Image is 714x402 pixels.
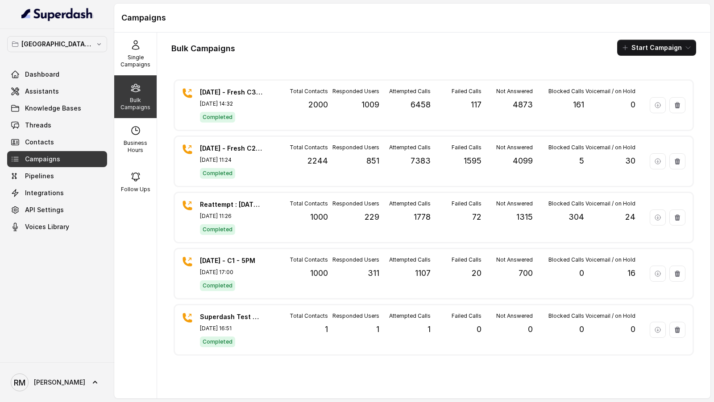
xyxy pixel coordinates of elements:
p: [DATE] 11:24 [200,156,262,164]
p: 1 [428,323,431,336]
p: Blocked Calls [548,144,584,151]
button: [GEOGRAPHIC_DATA] - [GEOGRAPHIC_DATA] - [GEOGRAPHIC_DATA] [7,36,107,52]
a: Integrations [7,185,107,201]
p: 700 [519,267,533,279]
p: Not Answered [496,144,533,151]
p: 851 [366,155,379,167]
p: Bulk Campaigns [118,97,153,111]
span: API Settings [25,205,64,214]
p: 0 [477,323,482,336]
p: 20 [472,267,482,279]
p: Responded Users [332,88,379,95]
p: Blocked Calls [548,256,584,263]
a: Threads [7,117,107,133]
p: 117 [471,98,482,111]
p: 0 [528,323,533,336]
span: Assistants [25,87,59,96]
p: Responded Users [332,312,379,320]
p: Attempted Calls [389,88,431,95]
p: 0 [579,267,584,279]
p: [GEOGRAPHIC_DATA] - [GEOGRAPHIC_DATA] - [GEOGRAPHIC_DATA] [21,39,93,49]
p: 1315 [516,211,533,223]
h1: Campaigns [121,11,703,25]
p: 24 [625,211,635,223]
span: Completed [200,168,235,179]
p: Failed Calls [452,200,482,207]
img: light.svg [21,7,93,21]
p: Voicemail / on Hold [585,144,635,151]
p: 30 [625,155,635,167]
p: Total Contacts [290,200,328,207]
p: Voicemail / on Hold [585,200,635,207]
span: Completed [200,224,235,235]
p: Total Contacts [290,88,328,95]
span: Completed [200,336,235,347]
p: Voicemail / on Hold [585,312,635,320]
span: Completed [200,112,235,123]
a: Dashboard [7,66,107,82]
a: Pipelines [7,168,107,184]
p: Reattempt : [DATE] - C1 - 5PM [200,200,262,209]
span: [PERSON_NAME] [34,378,85,387]
p: Failed Calls [452,144,482,151]
p: Voicemail / on Hold [585,88,635,95]
p: 72 [472,211,482,223]
p: 1000 [310,267,328,279]
a: Assistants [7,83,107,99]
p: 2244 [307,155,328,167]
p: Single Campaigns [118,54,153,68]
p: Business Hours [118,139,153,154]
p: Attempted Calls [389,256,431,263]
span: Voices Library [25,222,69,231]
span: Threads [25,121,51,130]
p: Attempted Calls [389,200,431,207]
p: Blocked Calls [548,200,584,207]
a: [PERSON_NAME] [7,370,107,395]
p: Not Answered [496,88,533,95]
p: Superdash Test Campaign [200,312,262,321]
p: 1595 [464,155,482,167]
p: [DATE] 14:32 [200,100,262,107]
p: 4873 [513,98,533,111]
span: Campaigns [25,155,60,164]
p: 1 [325,323,328,336]
p: Voicemail / on Hold [585,256,635,263]
p: [DATE] 11:26 [200,213,262,220]
p: 161 [573,98,584,111]
a: Voices Library [7,219,107,235]
a: Campaigns [7,151,107,167]
p: Attempted Calls [389,144,431,151]
p: [DATE] - Fresh C3 - 2:30PM [200,88,262,97]
p: 0 [579,323,584,336]
p: Blocked Calls [548,88,584,95]
p: Responded Users [332,144,379,151]
p: 1000 [310,211,328,223]
p: Total Contacts [290,312,328,320]
p: Not Answered [496,312,533,320]
span: Contacts [25,138,54,147]
p: [DATE] - C1 - 5PM [200,256,262,265]
p: 16 [627,267,635,279]
a: Knowledge Bases [7,100,107,116]
text: RM [14,378,25,387]
p: Follow Ups [121,186,150,193]
button: Start Campaign [617,40,696,56]
p: 1107 [415,267,431,279]
p: Attempted Calls [389,312,431,320]
p: 229 [365,211,379,223]
p: Not Answered [496,256,533,263]
p: Not Answered [496,200,533,207]
p: 5 [579,155,584,167]
span: Dashboard [25,70,59,79]
p: 7383 [411,155,431,167]
span: Knowledge Bases [25,104,81,113]
p: 2000 [308,98,328,111]
p: Total Contacts [290,256,328,263]
p: 1 [376,323,379,336]
p: 304 [569,211,584,223]
p: 4099 [513,155,533,167]
p: [DATE] - Fresh C2 - 11AM [200,144,262,153]
p: 0 [631,323,635,336]
span: Integrations [25,189,64,197]
p: 1778 [414,211,431,223]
